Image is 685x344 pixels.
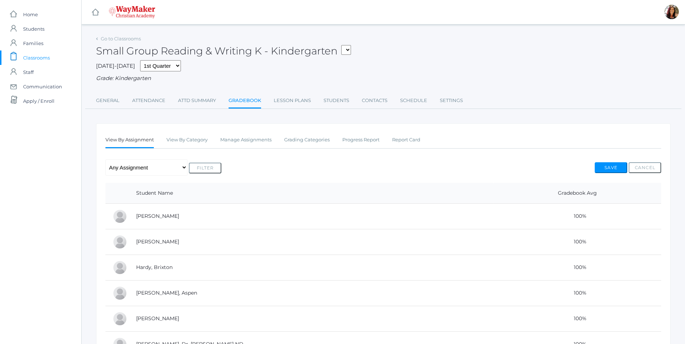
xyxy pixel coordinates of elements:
a: Hardy, Brixton [136,264,173,270]
div: Brixton Hardy [113,260,127,275]
a: Contacts [362,93,387,108]
th: Student Name [129,183,494,204]
div: Grade: Kindergarten [96,74,671,83]
a: View By Assignment [105,133,154,148]
a: Progress Report [342,133,380,147]
a: Attd Summary [178,93,216,108]
span: Home [23,7,38,22]
div: Nico Hurley [113,312,127,326]
span: Apply / Enroll [23,94,55,108]
a: Manage Assignments [220,133,272,147]
div: Abby Backstrom [113,209,127,224]
button: Filter [189,163,221,173]
a: View By Category [166,133,208,147]
span: Families [23,36,43,50]
a: Lesson Plans [274,93,311,108]
div: Aspen Hemingway [113,286,127,300]
div: Nolan Gagen [113,235,127,249]
a: Settings [440,93,463,108]
td: 100% [494,229,661,255]
span: Students [23,22,44,36]
a: Report Card [392,133,420,147]
span: Classrooms [23,50,50,65]
td: 100% [494,280,661,306]
span: Staff [23,65,34,79]
a: Schedule [400,93,427,108]
a: General [96,93,120,108]
a: Attendance [132,93,165,108]
td: 100% [494,203,661,229]
td: 100% [494,306,661,331]
span: Communication [23,79,62,94]
img: 4_waymaker-logo-stack-white.png [109,6,155,18]
h2: Small Group Reading & Writing K - Kindergarten [96,45,351,57]
th: Gradebook Avg [494,183,661,204]
span: [DATE]-[DATE] [96,62,135,69]
a: Students [324,93,349,108]
a: Grading Categories [284,133,330,147]
a: [PERSON_NAME] [136,238,179,245]
a: [PERSON_NAME], Aspen [136,290,197,296]
a: Go to Classrooms [101,36,141,41]
a: [PERSON_NAME] [136,213,179,219]
button: Cancel [629,162,661,173]
button: Save [595,162,627,173]
div: Gina Pecor [664,5,679,19]
a: Gradebook [229,93,261,109]
td: 100% [494,255,661,280]
a: [PERSON_NAME] [136,315,179,322]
